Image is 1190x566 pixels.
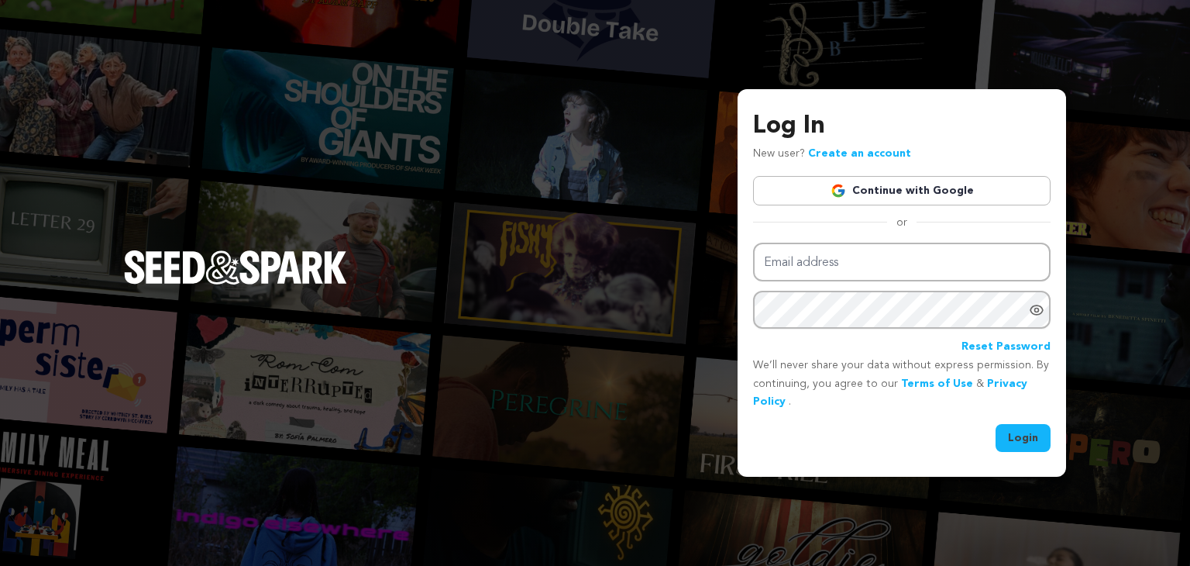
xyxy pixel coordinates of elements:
input: Email address [753,243,1051,282]
img: Seed&Spark Logo [124,250,347,285]
h3: Log In [753,108,1051,145]
p: New user? [753,145,911,164]
a: Continue with Google [753,176,1051,205]
button: Login [996,424,1051,452]
img: Google logo [831,183,846,198]
p: We’ll never share your data without express permission. By continuing, you agree to our & . [753,357,1051,412]
a: Reset Password [961,338,1051,357]
a: Show password as plain text. Warning: this will display your password on the screen. [1029,302,1044,318]
span: or [887,215,917,230]
a: Terms of Use [901,378,973,389]
a: Seed&Spark Homepage [124,250,347,316]
a: Create an account [808,148,911,159]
